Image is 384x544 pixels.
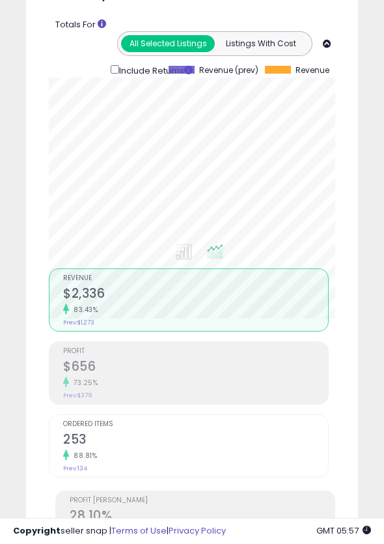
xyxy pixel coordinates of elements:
div: seller snap | | [13,525,226,537]
small: Prev: 134 [63,465,87,472]
h2: 28.10% [70,508,335,526]
small: 73.25% [69,378,98,388]
a: Terms of Use [111,524,167,537]
strong: Copyright [13,524,61,537]
span: Revenue [63,275,328,282]
h2: $656 [63,359,328,377]
small: 88.81% [69,451,97,461]
a: Privacy Policy [169,524,226,537]
span: 2025-10-12 05:57 GMT [316,524,371,537]
h2: $2,336 [63,286,328,304]
small: Prev: $379 [63,392,92,399]
span: Profit [PERSON_NAME] [70,497,335,504]
span: Revenue (prev) [199,66,258,75]
span: Profit [63,348,328,355]
small: 83.43% [69,305,98,315]
span: Revenue [295,66,329,75]
span: Ordered Items [63,421,328,428]
h2: 253 [63,432,328,450]
small: Prev: $1,273 [63,319,94,326]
